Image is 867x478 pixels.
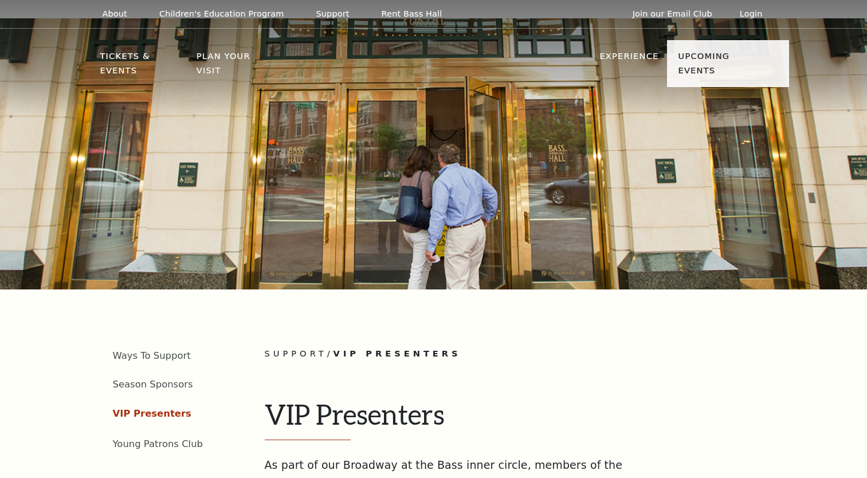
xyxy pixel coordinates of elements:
span: Support [265,348,327,358]
p: Children's Education Program [159,9,284,19]
p: / [265,347,789,361]
h1: VIP Presenters [265,398,789,440]
a: Ways To Support [113,350,191,361]
p: About [103,9,127,19]
a: VIP Presenters [113,408,191,419]
p: Support [316,9,350,19]
p: Upcoming Events [678,49,767,84]
p: Plan Your Visit [197,49,277,84]
p: Tickets & Events [100,49,189,84]
span: VIP Presenters [334,348,461,358]
a: Season Sponsors [113,379,193,390]
p: Rent Bass Hall [382,9,442,19]
a: Young Patrons Club [113,438,203,449]
p: Experience [599,49,658,70]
